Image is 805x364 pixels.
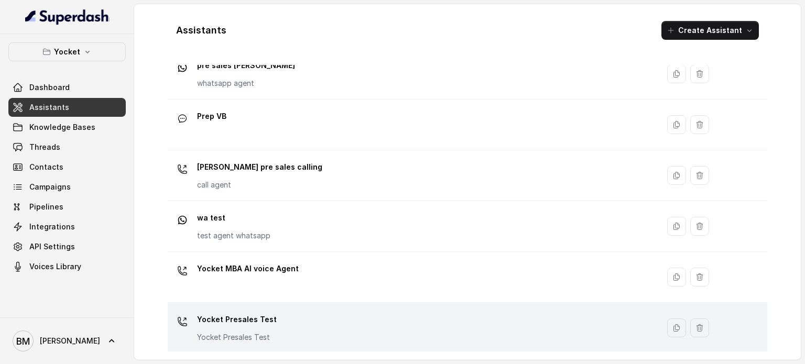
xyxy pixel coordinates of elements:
[40,336,100,346] span: [PERSON_NAME]
[197,230,270,241] p: test agent whatsapp
[29,241,75,252] span: API Settings
[29,162,63,172] span: Contacts
[25,8,110,25] img: light.svg
[54,46,80,58] p: Yocket
[197,180,322,190] p: call agent
[29,222,75,232] span: Integrations
[8,237,126,256] a: API Settings
[8,98,126,117] a: Assistants
[29,261,81,272] span: Voices Library
[8,326,126,356] a: [PERSON_NAME]
[8,217,126,236] a: Integrations
[197,209,270,226] p: wa test
[29,82,70,93] span: Dashboard
[8,138,126,157] a: Threads
[8,257,126,276] a: Voices Library
[8,118,126,137] a: Knowledge Bases
[197,57,295,74] p: pre sales [PERSON_NAME]
[29,102,69,113] span: Assistants
[197,108,226,125] p: Prep VB
[197,332,277,343] p: Yocket Presales Test
[8,197,126,216] a: Pipelines
[8,78,126,97] a: Dashboard
[29,142,60,152] span: Threads
[197,159,322,175] p: [PERSON_NAME] pre sales calling
[8,158,126,177] a: Contacts
[197,260,299,277] p: Yocket MBA AI voice Agent
[197,78,295,89] p: whatsapp agent
[29,122,95,133] span: Knowledge Bases
[197,311,277,328] p: Yocket Presales Test
[29,202,63,212] span: Pipelines
[16,336,30,347] text: BM
[176,22,226,39] h1: Assistants
[8,42,126,61] button: Yocket
[661,21,759,40] button: Create Assistant
[8,178,126,196] a: Campaigns
[29,182,71,192] span: Campaigns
